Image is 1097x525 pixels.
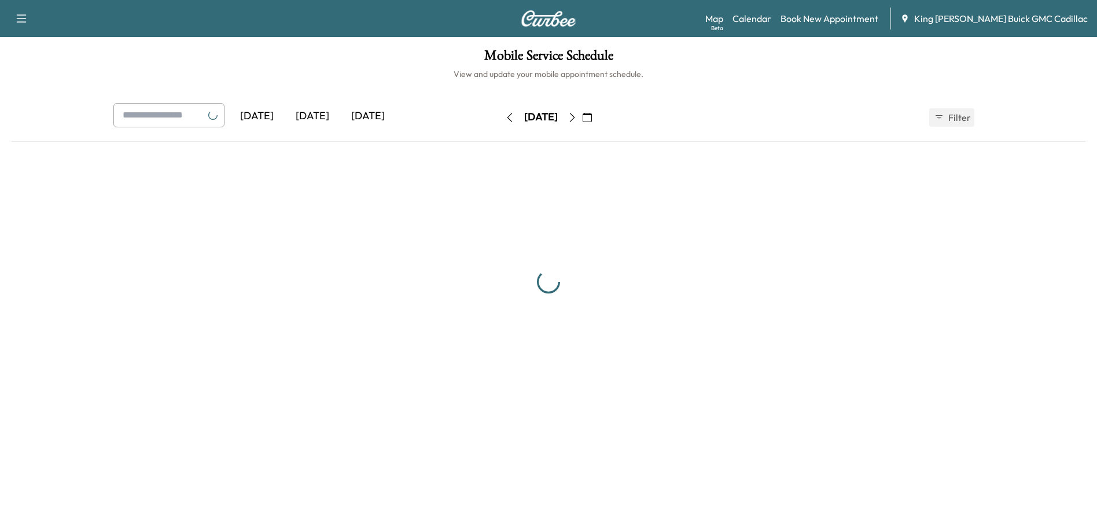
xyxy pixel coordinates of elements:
[711,24,723,32] div: Beta
[521,10,576,27] img: Curbee Logo
[12,68,1085,80] h6: View and update your mobile appointment schedule.
[340,103,396,130] div: [DATE]
[929,108,974,127] button: Filter
[948,111,969,124] span: Filter
[705,12,723,25] a: MapBeta
[781,12,878,25] a: Book New Appointment
[229,103,285,130] div: [DATE]
[914,12,1088,25] span: King [PERSON_NAME] Buick GMC Cadillac
[12,49,1085,68] h1: Mobile Service Schedule
[285,103,340,130] div: [DATE]
[732,12,771,25] a: Calendar
[524,110,558,124] div: [DATE]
